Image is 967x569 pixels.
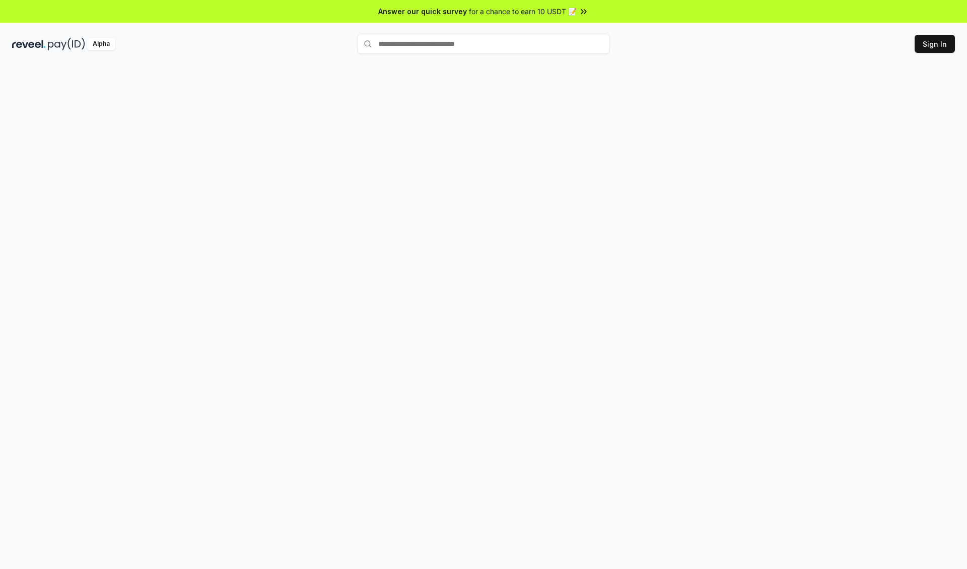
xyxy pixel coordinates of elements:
img: reveel_dark [12,38,46,50]
button: Sign In [915,35,955,53]
span: Answer our quick survey [378,6,467,17]
span: for a chance to earn 10 USDT 📝 [469,6,577,17]
div: Alpha [87,38,115,50]
img: pay_id [48,38,85,50]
